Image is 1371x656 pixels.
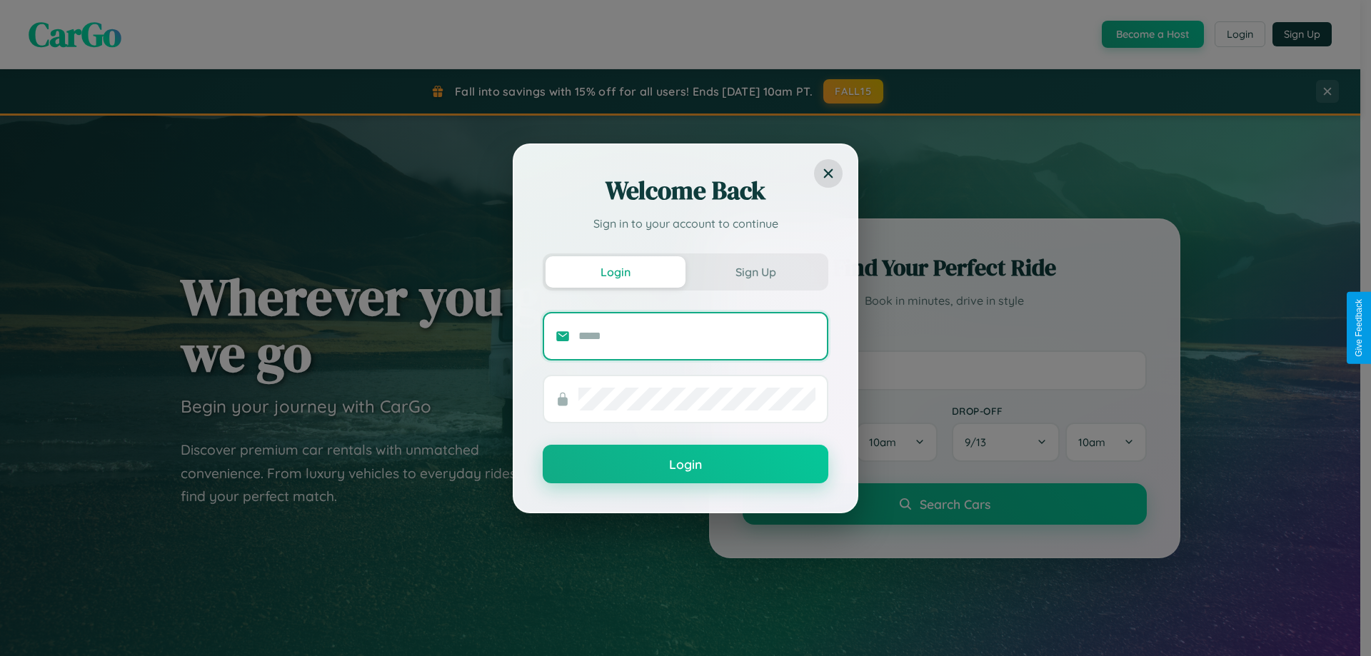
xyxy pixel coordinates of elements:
[685,256,825,288] button: Sign Up
[543,445,828,483] button: Login
[546,256,685,288] button: Login
[543,215,828,232] p: Sign in to your account to continue
[1354,299,1364,357] div: Give Feedback
[543,173,828,208] h2: Welcome Back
